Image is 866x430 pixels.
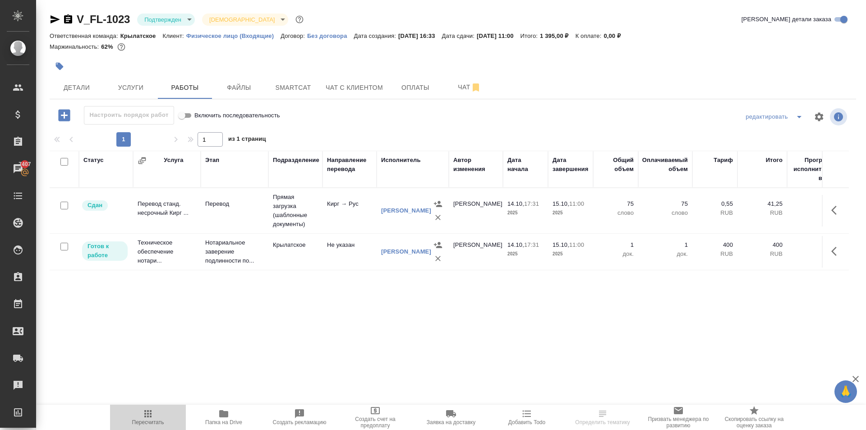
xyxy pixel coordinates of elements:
[431,197,445,211] button: Назначить
[507,208,544,217] p: 2025
[294,14,305,25] button: Доп статусы указывают на важность/срочность заказа
[453,156,498,174] div: Автор изменения
[742,250,783,259] p: RUB
[50,43,101,50] p: Маржинальность:
[553,250,589,259] p: 2025
[553,241,569,248] p: 15.10,
[268,236,322,268] td: Крылатское
[326,82,383,93] span: Чат с клиентом
[448,82,491,93] span: Чат
[205,156,219,165] div: Этап
[2,157,34,180] a: 7407
[202,14,288,26] div: Подтвержден
[205,199,264,208] p: Перевод
[101,43,115,50] p: 62%
[598,208,634,217] p: слово
[521,32,540,39] p: Итого:
[603,32,627,39] p: 0,00 ₽
[228,134,266,147] span: из 1 страниц
[431,238,445,252] button: Назначить
[714,156,733,165] div: Тариф
[697,250,733,259] p: RUB
[697,199,733,208] p: 0,55
[50,14,60,25] button: Скопировать ссылку для ЯМессенджера
[322,236,377,268] td: Не указан
[598,240,634,250] p: 1
[826,240,848,262] button: Здесь прячутся важные кнопки
[50,32,120,39] p: Ответственная команда:
[272,82,315,93] span: Smartcat
[507,200,524,207] p: 14.10,
[477,32,521,39] p: [DATE] 11:00
[553,156,589,174] div: Дата завершения
[162,32,186,39] p: Клиент:
[470,82,481,93] svg: Отписаться
[830,108,849,125] span: Посмотреть информацию
[697,240,733,250] p: 400
[63,14,74,25] button: Скопировать ссылку
[742,208,783,217] p: RUB
[164,156,183,165] div: Услуга
[307,32,354,39] a: Без договора
[742,15,831,24] span: [PERSON_NAME] детали заказа
[742,199,783,208] p: 41,25
[327,156,372,174] div: Направление перевода
[643,250,688,259] p: док.
[507,241,524,248] p: 14.10,
[449,236,503,268] td: [PERSON_NAME]
[207,16,277,23] button: [DEMOGRAPHIC_DATA]
[398,32,442,39] p: [DATE] 16:33
[217,82,261,93] span: Файлы
[838,382,853,401] span: 🙏
[281,32,307,39] p: Договор:
[394,82,437,93] span: Оплаты
[743,110,808,124] div: split button
[120,32,163,39] p: Крылатское
[449,195,503,227] td: [PERSON_NAME]
[643,199,688,208] p: 75
[81,240,129,262] div: Исполнитель может приступить к работе
[381,248,431,255] a: [PERSON_NAME]
[133,234,201,270] td: Техническое обеспечение нотари...
[354,32,398,39] p: Дата создания:
[643,208,688,217] p: слово
[50,56,69,76] button: Добавить тэг
[52,106,77,125] button: Добавить работу
[792,156,832,183] div: Прогресс исполнителя в SC
[194,111,280,120] span: Включить последовательность
[826,199,848,221] button: Здесь прячутся важные кнопки
[88,242,122,260] p: Готов к работе
[507,156,544,174] div: Дата начала
[109,82,152,93] span: Услуги
[13,160,36,169] span: 7407
[77,13,130,25] a: V_FL-1023
[55,82,98,93] span: Детали
[553,200,569,207] p: 15.10,
[524,241,539,248] p: 17:31
[442,32,477,39] p: Дата сдачи:
[83,156,104,165] div: Статус
[137,14,195,26] div: Подтвержден
[553,208,589,217] p: 2025
[576,32,604,39] p: К оплате:
[81,199,129,212] div: Менеджер проверил работу исполнителя, передает ее на следующий этап
[643,240,688,250] p: 1
[142,16,184,23] button: Подтвержден
[598,199,634,208] p: 75
[186,32,281,39] a: Физическое лицо (Входящие)
[322,195,377,227] td: Кирг → Рус
[766,156,783,165] div: Итого
[431,211,445,224] button: Удалить
[808,106,830,128] span: Настроить таблицу
[742,240,783,250] p: 400
[598,156,634,174] div: Общий объем
[431,252,445,265] button: Удалить
[524,200,539,207] p: 17:31
[598,250,634,259] p: док.
[507,250,544,259] p: 2025
[642,156,688,174] div: Оплачиваемый объем
[115,41,127,53] button: 441.25 RUB;
[697,208,733,217] p: RUB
